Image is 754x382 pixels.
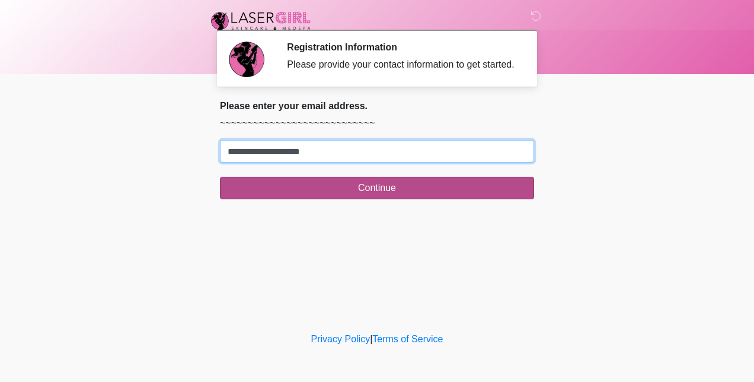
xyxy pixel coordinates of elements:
a: Privacy Policy [311,334,370,344]
img: Agent Avatar [229,42,264,77]
img: Laser Girl Med Spa LLC Logo [208,9,314,33]
p: ~~~~~~~~~~~~~~~~~~~~~~~~~~~~ [220,116,534,130]
div: Please provide your contact information to get started. [287,58,516,72]
a: Terms of Service [372,334,443,344]
h2: Please enter your email address. [220,100,534,112]
a: | [370,334,372,344]
h2: Registration Information [287,42,516,53]
button: Continue [220,177,534,199]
